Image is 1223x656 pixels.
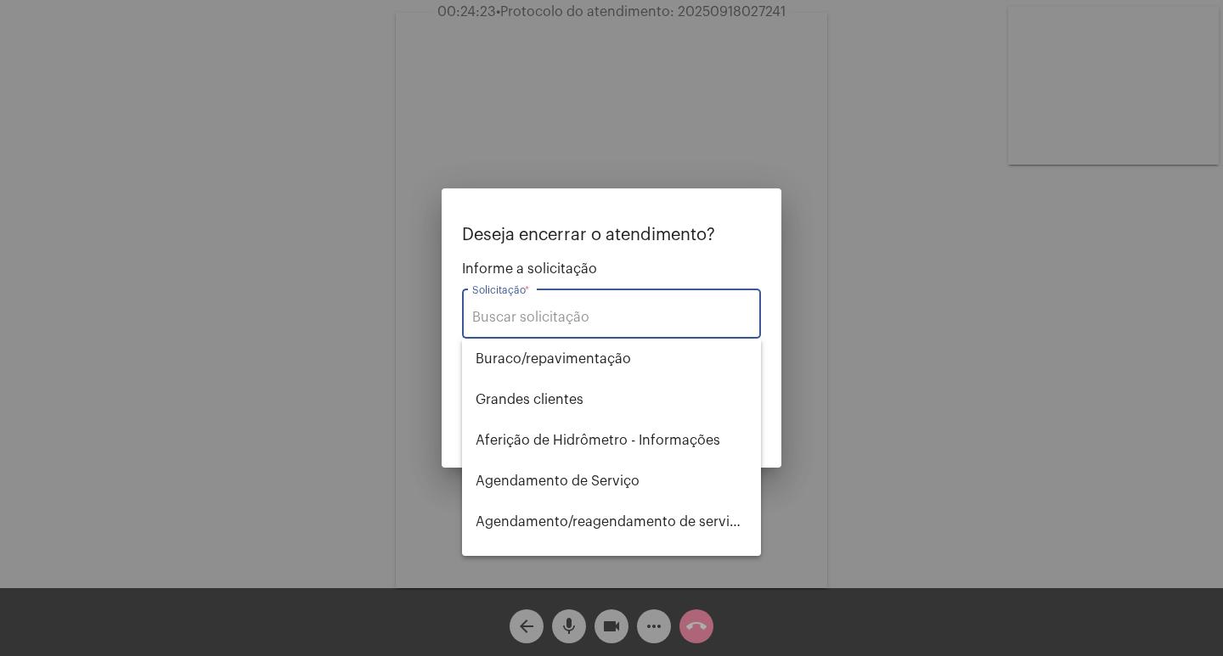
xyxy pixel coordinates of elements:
[476,542,747,583] span: Alterar nome do usuário na fatura
[476,420,747,461] span: Aferição de Hidrômetro - Informações
[476,339,747,379] span: ⁠Buraco/repavimentação
[462,226,761,244] p: Deseja encerrar o atendimento?
[476,502,747,542] span: Agendamento/reagendamento de serviços - informações
[476,461,747,502] span: Agendamento de Serviço
[476,379,747,420] span: ⁠Grandes clientes
[472,310,751,325] input: Buscar solicitação
[462,261,761,277] span: Informe a solicitação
